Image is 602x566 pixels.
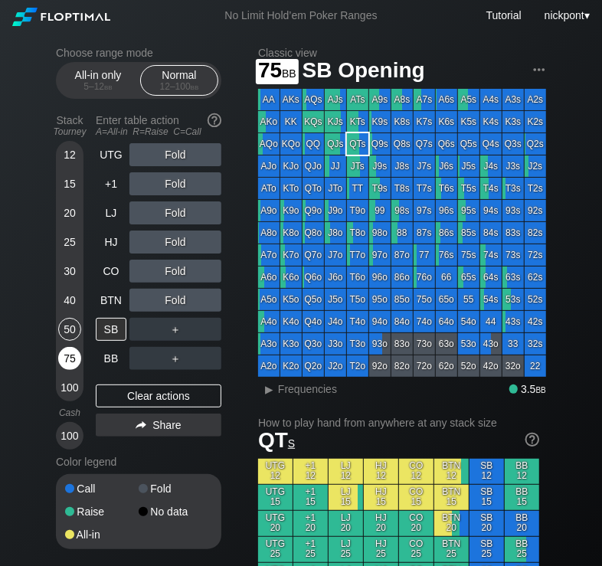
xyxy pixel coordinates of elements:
div: K7s [414,111,435,133]
div: HJ 25 [364,537,398,562]
div: KTo [280,178,302,199]
div: T2o [347,355,368,377]
div: A4s [480,89,502,110]
div: T2s [525,178,546,199]
div: 22 [525,355,546,377]
div: Fold [129,289,221,312]
div: 72s [525,244,546,266]
div: AJo [258,155,280,177]
span: bb [282,64,296,80]
div: UTG 20 [258,511,293,536]
div: 42o [480,355,502,377]
img: help.32db89a4.svg [206,112,223,129]
div: Q8s [391,133,413,155]
div: 96s [436,200,457,221]
div: K6o [280,267,302,288]
div: 83o [391,333,413,355]
img: help.32db89a4.svg [524,431,541,448]
div: J9s [369,155,391,177]
div: UTG 25 [258,537,293,562]
span: bb [191,81,199,92]
div: A6o [258,267,280,288]
div: T6s [436,178,457,199]
div: ATs [347,89,368,110]
div: ATo [258,178,280,199]
div: 92o [369,355,391,377]
div: 98s [391,200,413,221]
div: BB [96,347,126,370]
div: 20 [58,201,81,224]
div: CO 25 [399,537,434,562]
div: A6s [436,89,457,110]
a: Tutorial [486,9,522,21]
div: 94s [480,200,502,221]
div: Fold [129,143,221,166]
div: HJ 15 [364,485,398,510]
div: 12 – 100 [147,81,211,92]
div: 40 [58,289,81,312]
div: HJ 12 [364,459,398,484]
div: 5 – 12 [66,81,130,92]
div: BTN [96,289,126,312]
span: nickpont [545,9,584,21]
div: A9s [369,89,391,110]
div: 86s [436,222,457,244]
div: 84o [391,311,413,332]
div: AA [258,89,280,110]
div: CO [96,260,126,283]
div: J6s [436,155,457,177]
div: 87s [414,222,435,244]
div: JTo [325,178,346,199]
div: SB [96,318,126,341]
div: AKs [280,89,302,110]
div: Q8o [303,222,324,244]
div: K2o [280,355,302,377]
span: Frequencies [278,383,337,395]
div: 3.5 [509,383,546,395]
div: AJs [325,89,346,110]
div: T5o [347,289,368,310]
div: Q5o [303,289,324,310]
div: Fold [129,260,221,283]
div: K6s [436,111,457,133]
h2: Choose range mode [56,47,221,59]
div: J5o [325,289,346,310]
div: HJ 20 [364,511,398,536]
div: K5o [280,289,302,310]
div: Q9s [369,133,391,155]
div: 76s [436,244,457,266]
div: J4o [325,311,346,332]
div: 54o [458,311,479,332]
div: JTs [347,155,368,177]
div: 54s [480,289,502,310]
div: 85o [391,289,413,310]
div: 92s [525,200,546,221]
div: CO 12 [399,459,434,484]
div: 75o [414,289,435,310]
div: T4o [347,311,368,332]
div: BTN 20 [434,511,469,536]
div: A9o [258,200,280,221]
div: 42s [525,311,546,332]
div: +1 [96,172,126,195]
div: 77 [414,244,435,266]
div: K7o [280,244,302,266]
div: 15 [58,172,81,195]
div: LJ 15 [329,485,363,510]
div: 50 [58,318,81,341]
div: 86o [391,267,413,288]
span: s [288,433,295,450]
div: Q9o [303,200,324,221]
div: A7s [414,89,435,110]
div: 65s [458,267,479,288]
div: J8o [325,222,346,244]
div: Q3s [502,133,524,155]
div: T9s [369,178,391,199]
div: A8s [391,89,413,110]
div: No Limit Hold’em Poker Ranges [201,9,400,25]
div: T6o [347,267,368,288]
span: QT [258,428,295,452]
div: BTN 15 [434,485,469,510]
div: KK [280,111,302,133]
div: 63o [436,333,457,355]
